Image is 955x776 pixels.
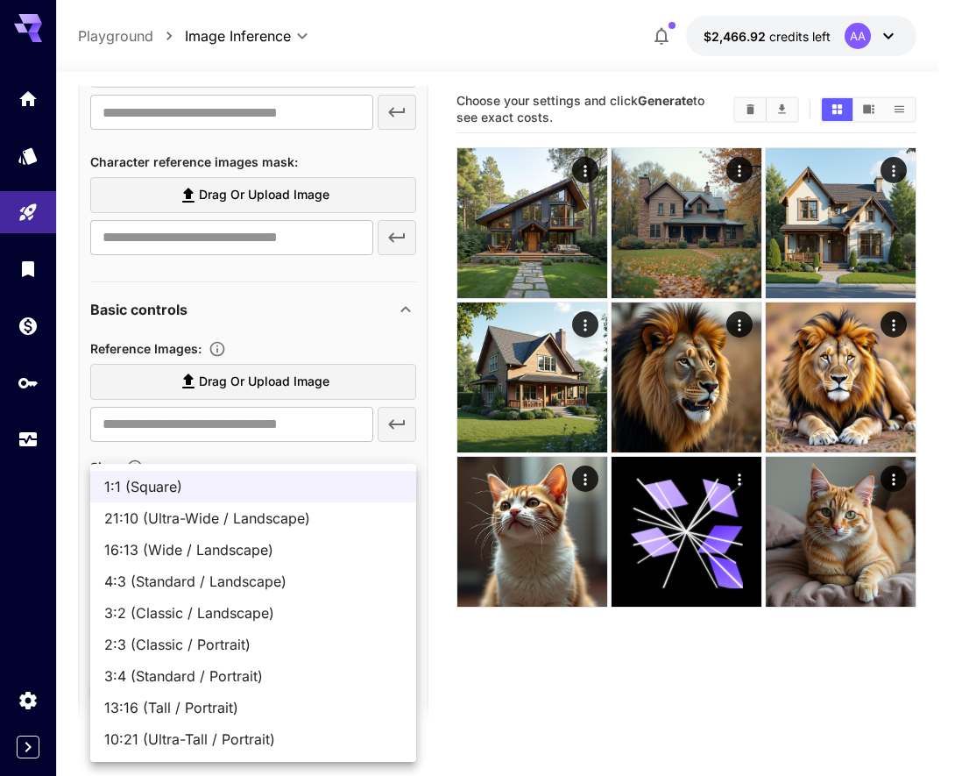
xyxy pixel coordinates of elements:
span: 16:13 (Wide / Landscape) [104,539,402,560]
span: 3:4 (Standard / Portrait) [104,666,402,687]
span: 13:16 (Tall / Portrait) [104,697,402,718]
span: 10:21 (Ultra-Tall / Portrait) [104,729,402,750]
span: 2:3 (Classic / Portrait) [104,634,402,655]
span: 21:10 (Ultra-Wide / Landscape) [104,508,402,529]
span: 1:1 (Square) [104,476,402,497]
span: 4:3 (Standard / Landscape) [104,571,402,592]
span: 3:2 (Classic / Landscape) [104,602,402,623]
